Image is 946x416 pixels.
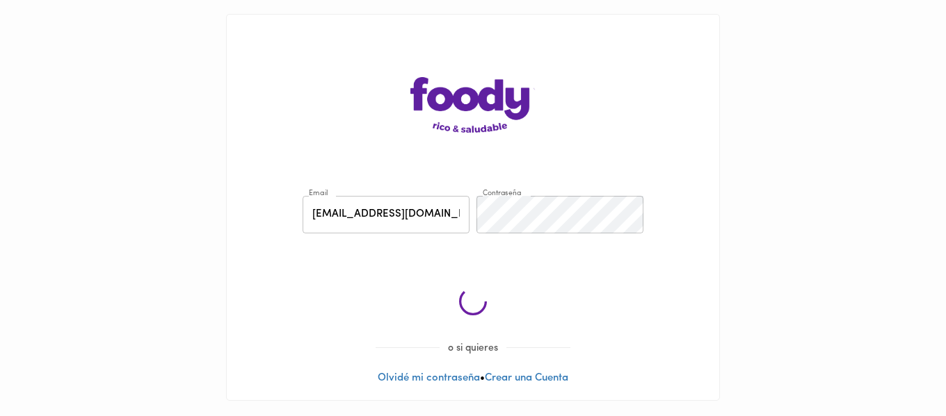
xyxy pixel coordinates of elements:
img: logo-main-page.png [410,77,536,133]
div: • [227,15,719,400]
a: Olvidé mi contraseña [378,373,480,383]
iframe: Messagebird Livechat Widget [865,335,932,402]
span: o si quieres [440,343,506,353]
input: pepitoperez@gmail.com [303,196,470,234]
a: Crear una Cuenta [485,373,568,383]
